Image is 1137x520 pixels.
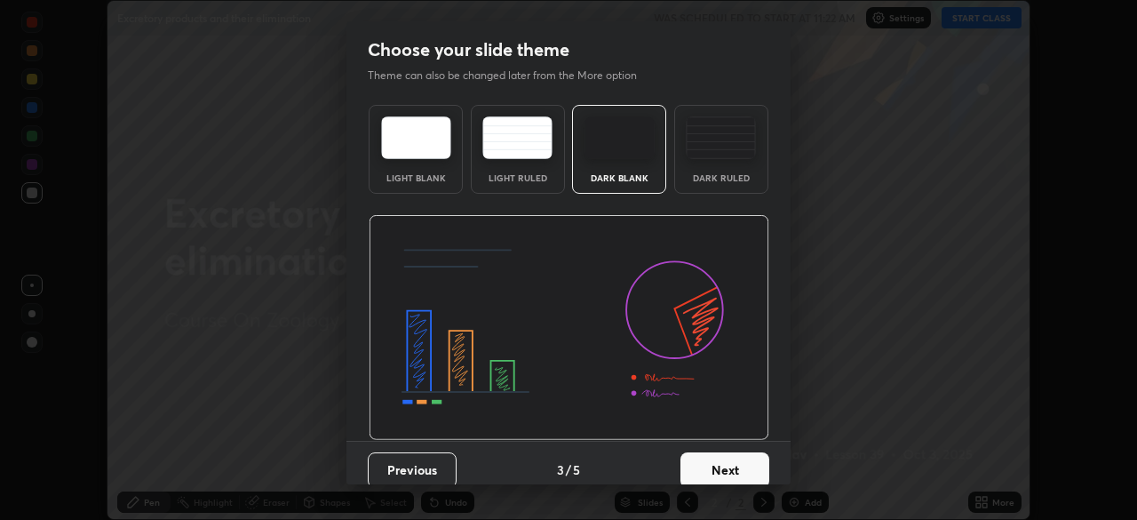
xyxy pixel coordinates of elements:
img: lightRuledTheme.5fabf969.svg [482,116,553,159]
div: Dark Blank [584,173,655,182]
img: darkRuledTheme.de295e13.svg [686,116,756,159]
button: Previous [368,452,457,488]
img: lightTheme.e5ed3b09.svg [381,116,451,159]
div: Light Ruled [482,173,553,182]
button: Next [680,452,769,488]
h4: 3 [557,460,564,479]
h4: 5 [573,460,580,479]
div: Light Blank [380,173,451,182]
p: Theme can also be changed later from the More option [368,68,656,84]
img: darkTheme.f0cc69e5.svg [584,116,655,159]
img: darkThemeBanner.d06ce4a2.svg [369,215,769,441]
h4: / [566,460,571,479]
div: Dark Ruled [686,173,757,182]
h2: Choose your slide theme [368,38,569,61]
